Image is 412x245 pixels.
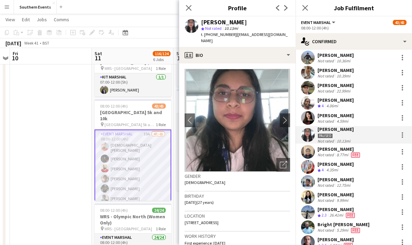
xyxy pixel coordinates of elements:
[156,226,166,231] span: 1 Role
[301,20,336,25] button: Event Marshal
[317,133,333,138] div: Paused
[317,58,335,63] div: Not rated
[95,43,171,97] app-job-card: 07:00-12:00 (5h)1/1RT Kit Assistant - WRS - [GEOGRAPHIC_DATA] (Women Only) WRS - [GEOGRAPHIC_DATA...
[156,122,166,127] span: 1 Role
[12,54,18,62] span: 10
[42,40,49,46] div: BST
[185,193,290,199] h3: Birthday
[14,0,57,14] button: Southern Events
[317,82,354,88] div: [PERSON_NAME]
[22,16,30,23] span: Edit
[317,146,361,152] div: [PERSON_NAME]
[351,228,360,233] span: Fee
[317,206,356,212] div: [PERSON_NAME]
[317,138,335,144] div: Not rated
[104,122,156,127] span: [GEOGRAPHIC_DATA] 5k and 10k
[345,212,356,218] div: Crew has different fees then in role
[201,32,288,43] span: | [EMAIL_ADDRESS][DOMAIN_NAME]
[185,173,290,179] h3: Gender
[156,66,166,71] span: 1 Role
[335,183,352,188] div: 12.75mi
[176,99,253,106] h3: [PERSON_NAME]
[95,99,171,201] app-job-card: 08:00-12:00 (4h)43/45[GEOGRAPHIC_DATA] 5k and 10k [GEOGRAPHIC_DATA] 5k and 10k1 RoleEvent Marshal...
[5,16,15,23] span: View
[185,233,290,239] h3: Work history
[317,112,354,119] div: [PERSON_NAME]
[296,33,412,50] div: Confirmed
[325,167,339,173] div: 4.35mi
[3,15,18,24] a: View
[322,103,324,108] span: 4
[23,40,40,46] span: Week 41
[95,73,171,97] app-card-role: Kit Marshal1/107:00-12:00 (5h)[PERSON_NAME]
[185,213,290,219] h3: Location
[176,50,185,57] span: Sun
[350,228,361,233] div: Crew has different fees then in role
[317,97,354,103] div: [PERSON_NAME]
[185,69,290,172] img: Crew avatar or photo
[317,67,354,73] div: [PERSON_NAME]
[201,19,247,25] div: [PERSON_NAME]
[317,161,354,167] div: [PERSON_NAME]
[185,220,219,225] span: [STREET_ADDRESS]
[317,221,370,228] div: Bright [PERSON_NAME]
[5,40,21,47] div: [DATE]
[335,198,350,203] div: 9.99mi
[54,16,69,23] span: Comms
[328,212,345,218] div: 26.41mi
[179,47,296,63] div: Bio
[317,52,354,58] div: [PERSON_NAME]
[201,32,237,37] span: t. [PHONE_NUMBER]
[152,103,166,109] span: 43/45
[335,152,350,158] div: 8.77mi
[317,152,335,158] div: Not rated
[317,192,354,198] div: [PERSON_NAME]
[100,103,128,109] span: 08:00-12:00 (4h)
[51,15,72,24] a: Comms
[301,20,331,25] span: Event Marshal
[317,228,335,233] div: Not rated
[276,158,290,172] div: Open photos pop-in
[179,3,296,12] h3: Profile
[393,20,407,25] span: 43/45
[335,88,352,94] div: 22.99mi
[95,50,102,57] span: Sat
[335,119,350,124] div: 4.59mi
[95,109,171,122] h3: [GEOGRAPHIC_DATA] 5k and 10k
[301,25,407,30] div: 08:00-12:00 (4h)
[322,212,327,218] span: 2.3
[100,208,128,213] span: 08:00-12:00 (4h)
[335,73,352,78] div: 10.39mi
[335,138,352,144] div: 10.13mi
[95,213,171,226] h3: WRS - Olympic North (Women Only)
[317,88,335,94] div: Not rated
[104,66,152,71] span: WRS - [GEOGRAPHIC_DATA]
[185,200,214,205] span: [DATE] (27 years)
[325,103,339,109] div: 4.06mi
[19,15,33,24] a: Edit
[185,180,225,185] span: [DEMOGRAPHIC_DATA]
[153,51,171,56] span: 116/124
[351,152,360,158] span: Fee
[152,208,166,213] span: 24/24
[93,54,102,62] span: 11
[317,236,354,243] div: [PERSON_NAME]
[317,119,335,124] div: Not rated
[317,126,354,132] div: [PERSON_NAME]
[296,3,412,12] h3: Job Fulfilment
[322,167,324,172] span: 4
[317,73,335,78] div: Not rated
[317,198,335,203] div: Not rated
[34,15,50,24] a: Jobs
[317,176,354,183] div: [PERSON_NAME]
[176,89,253,191] app-job-card: 08:00-13:00 (5h)18/18[PERSON_NAME] [PERSON_NAME]1 RoleEvent Marshal18/1808:00-13:00 (5h)[PERSON_N...
[335,228,350,233] div: 5.29mi
[13,50,18,57] span: Fri
[223,26,239,31] span: 10.13mi
[317,183,335,188] div: Not rated
[350,152,361,158] div: Crew has different fees then in role
[346,213,355,218] span: Fee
